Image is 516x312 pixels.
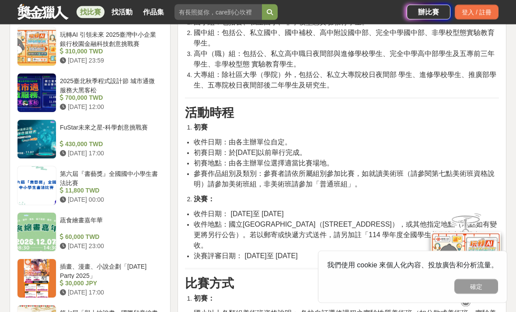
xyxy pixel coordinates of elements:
div: [DATE] 23:00 [60,242,160,251]
div: 登入 / 註冊 [455,5,499,20]
div: 蔬食繪畫嘉年華 [60,216,160,233]
div: 60,000 TWD [60,233,160,242]
div: 310,000 TWD [60,47,160,56]
span: 參賽作品組別及類別：參賽者請依所屬組別參加比賽，如就讀美術班（請參閱第七點美術班資格說明）請參加美術班組，非美術班請參加「普通班組」。 [194,170,495,188]
div: [DATE] 00:00 [60,196,160,205]
a: 找活動 [108,6,136,18]
a: 玩轉AI 引領未來 2025臺灣中小企業銀行校園金融科技創意挑戰賽 310,000 TWD [DATE] 23:59 [17,27,163,67]
span: 國小組：包括公、私立國小、非學校型態實驗教育學生。 [194,19,369,26]
div: 30,000 JPY [60,279,160,288]
button: 確定 [454,279,498,294]
div: 700,000 TWD [60,94,160,103]
a: 作品集 [139,6,167,18]
div: FuStar未來之星-科學創意挑戰賽 [60,123,160,140]
div: [DATE] 17:00 [60,149,160,158]
a: 第六屆『書藝獎』全國國中小學生書法比賽 11,800 TWD [DATE] 00:00 [17,166,163,206]
strong: 活動時程 [185,106,234,120]
span: 收件日期：由各主辦單位自定。 [194,139,292,146]
a: 蔬食繪畫嘉年華 60,000 TWD [DATE] 23:00 [17,213,163,252]
img: d2146d9a-e6f6-4337-9592-8cefde37ba6b.png [431,232,501,290]
div: 插畫、漫畫、小說企劃「[DATE] Party 2025」 [60,263,160,279]
span: 我們使用 cookie 來個人化內容、投放廣告和分析流量。 [327,261,498,269]
span: 決賽評審日期： [DATE]至 [DATE] [194,252,298,260]
div: [DATE] 23:59 [60,56,160,66]
div: 2025臺北秋季程式設計節 城市通微服務大黑客松 [60,77,160,94]
strong: 比賽方式 [185,277,234,291]
div: [DATE] 17:00 [60,288,160,298]
span: 收件地點：國立[GEOGRAPHIC_DATA]（[STREET_ADDRESS]），或其他指定地點（地點如有變更將另行公告）。若以郵寄或快遞方式送件，請另加註「114 學年度全國學生美術比賽委... [194,221,497,249]
a: 插畫、漫畫、小說企劃「[DATE] Party 2025」 30,000 JPY [DATE] 17:00 [17,259,163,298]
span: 大專組：除社區大學（學院）外，包括公、私立大專院校日夜間部 學生、進修學校學生、推廣部學生、五專院校日夜間部後二年學生及研究生。 [194,71,496,89]
strong: 初賽： [194,295,215,302]
a: 2025臺北秋季程式設計節 城市通微服務大黑客松 700,000 TWD [DATE] 12:00 [17,74,163,113]
div: 第六屆『書藝獎』全國國中小學生書法比賽 [60,170,160,186]
span: 高中（職）組：包括公、私立高中職日夜間部與進修學校學生、完全中學高中部學生及五專前三年學生、非學校型態 實驗教育學生。 [194,50,495,68]
div: 玩轉AI 引領未來 2025臺灣中小企業銀行校園金融科技創意挑戰賽 [60,31,160,47]
span: 初賽地點：由各主辦單位選擇適當比賽場地。 [194,160,334,167]
span: 收件日期： [DATE]至 [DATE] [194,210,284,218]
div: 11,800 TWD [60,186,160,196]
a: 找比賽 [77,6,105,18]
strong: 決賽： [194,196,215,203]
div: 430,000 TWD [60,140,160,149]
div: [DATE] 12:00 [60,103,160,112]
input: 有長照挺你，care到心坎裡！青春出手，拍出照顧 影音徵件活動 [174,4,262,20]
span: 國中組：包括公、私立國中、國中補校、高中附設國中部、完全中學國中部、非學校型態實驗教育學生。 [194,29,495,47]
span: 初賽日期：於[DATE]以前舉行完成。 [194,149,307,157]
a: 辦比賽 [407,5,450,20]
a: FuStar未來之星-科學創意挑戰賽 430,000 TWD [DATE] 17:00 [17,120,163,159]
strong: 初賽 [194,124,208,131]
